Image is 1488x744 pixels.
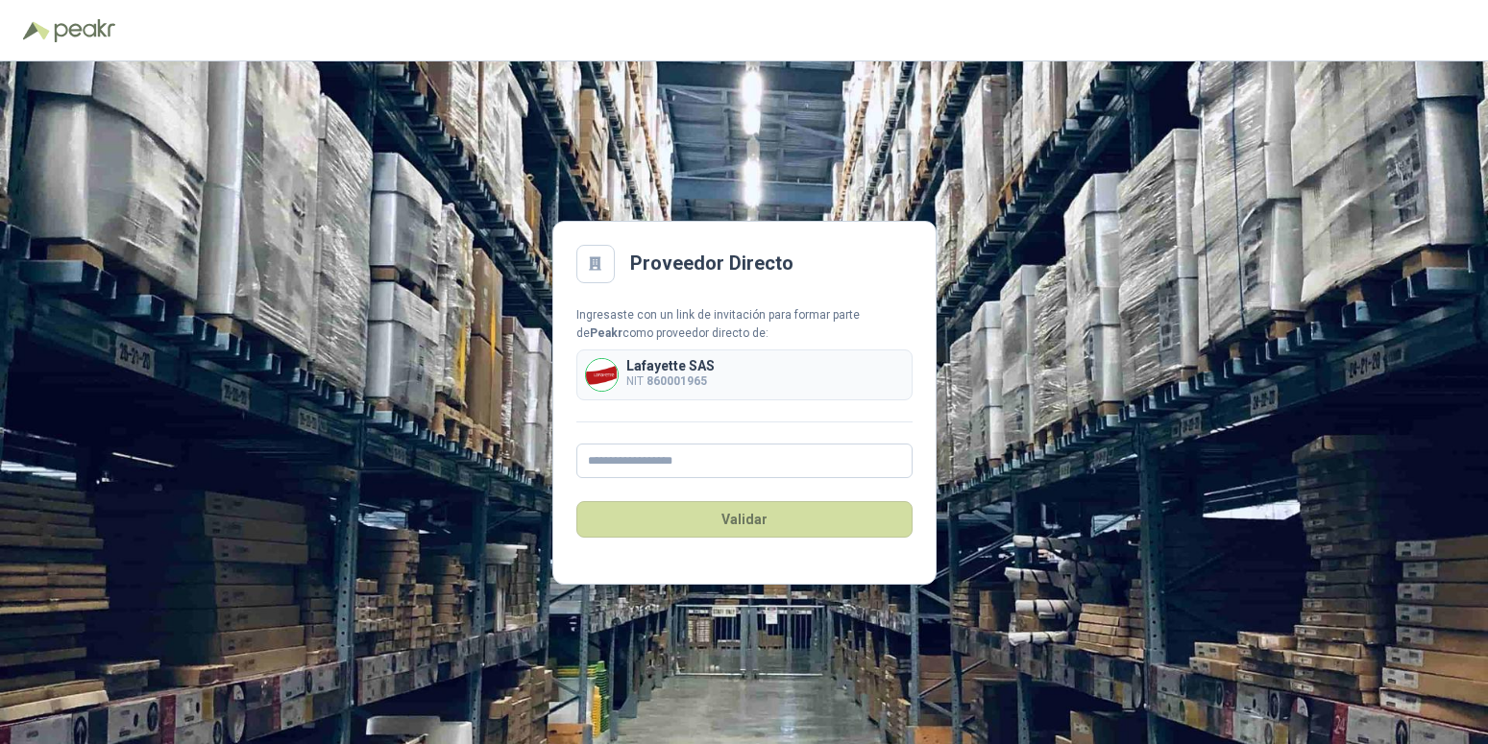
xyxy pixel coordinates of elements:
[576,306,913,343] div: Ingresaste con un link de invitación para formar parte de como proveedor directo de:
[590,326,622,340] b: Peakr
[626,359,715,372] p: Lafayette SAS
[630,249,793,278] h2: Proveedor Directo
[586,359,618,391] img: Company Logo
[23,21,50,40] img: Logo
[626,372,715,391] p: NIT
[576,501,913,538] button: Validar
[646,374,707,388] b: 860001965
[54,19,115,42] img: Peakr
